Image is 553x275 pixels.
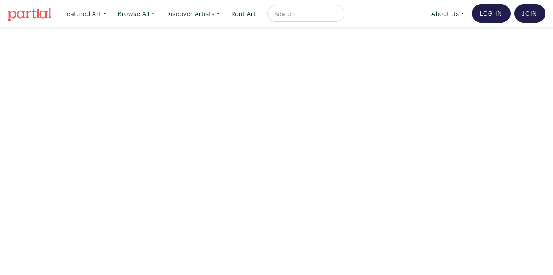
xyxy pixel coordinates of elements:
a: Browse All [114,5,159,22]
a: About Us [428,5,468,22]
a: Rent Art [228,5,260,22]
input: Search [273,8,336,19]
a: Join [514,4,545,23]
a: Log In [472,4,511,23]
a: Discover Artists [162,5,224,22]
a: Featured Art [59,5,110,22]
